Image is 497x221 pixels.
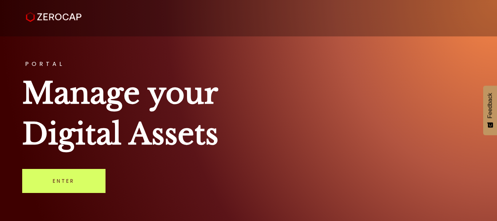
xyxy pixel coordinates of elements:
[26,12,81,22] img: ZeroCap
[22,73,475,154] h1: Manage your Digital Assets
[22,61,475,67] h3: PORTAL
[22,169,106,193] a: Enter
[487,93,493,118] span: Feedback
[483,86,497,135] button: Feedback - Show survey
